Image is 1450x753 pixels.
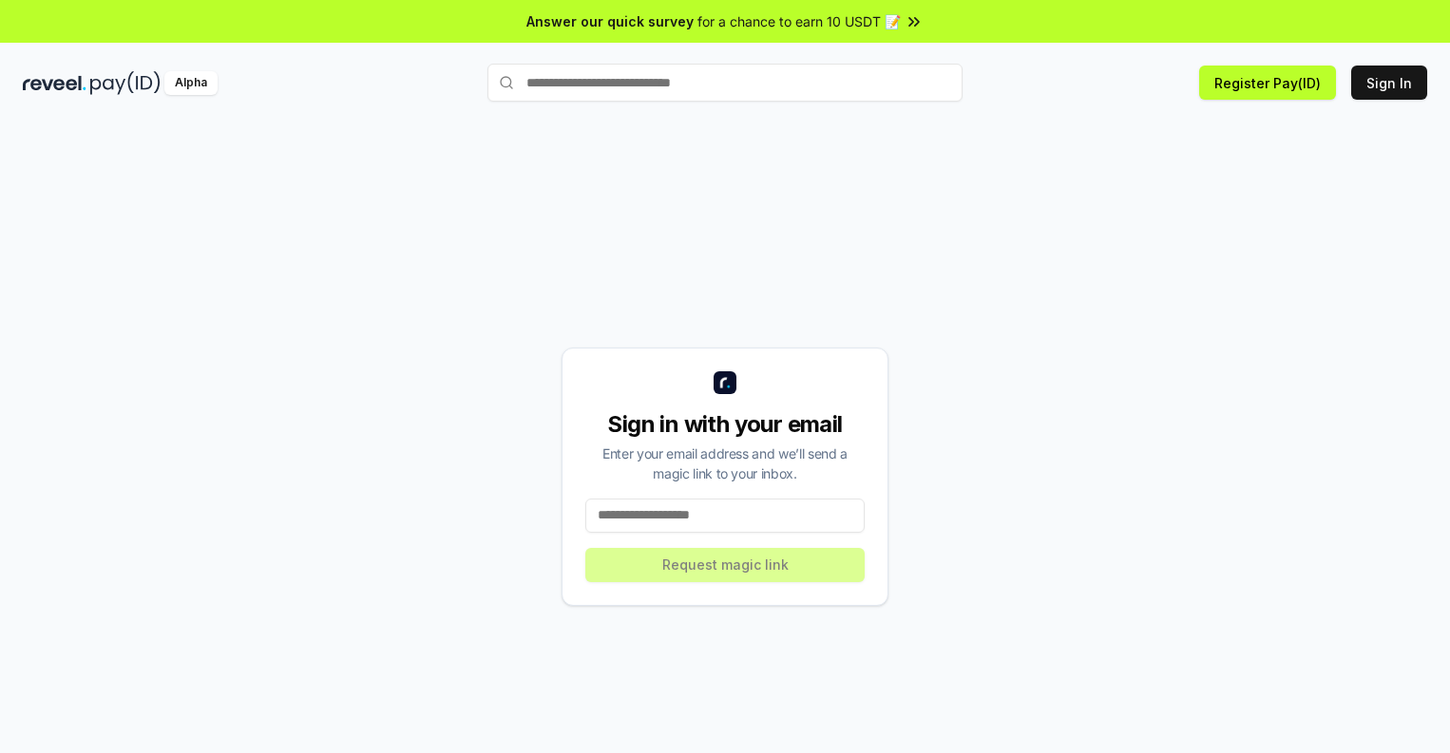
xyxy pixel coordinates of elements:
div: Sign in with your email [585,409,865,440]
div: Alpha [164,71,218,95]
div: Enter your email address and we’ll send a magic link to your inbox. [585,443,865,483]
img: reveel_dark [23,71,86,95]
span: Answer our quick survey [526,11,694,31]
button: Register Pay(ID) [1199,66,1336,100]
button: Sign In [1351,66,1427,100]
img: pay_id [90,71,161,95]
span: for a chance to earn 10 USDT 📝 [697,11,901,31]
img: logo_small [714,371,736,394]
